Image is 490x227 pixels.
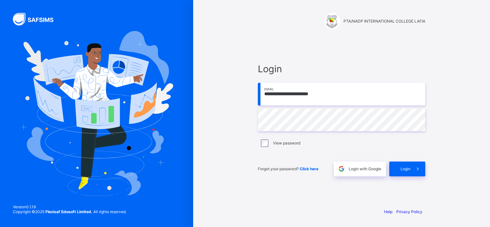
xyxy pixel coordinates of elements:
[338,165,345,173] img: google.396cfc9801f0270233282035f929180a.svg
[13,209,127,214] span: Copyright © 2025 All rights reserved.
[45,209,92,214] strong: Flexisaf Edusoft Limited.
[396,209,422,214] a: Privacy Policy
[384,209,392,214] a: Help
[273,141,300,145] label: View password
[258,63,425,74] span: Login
[13,13,61,25] img: SAFSIMS Logo
[13,204,127,209] span: Version 0.1.19
[344,19,425,24] span: PTA/NADP INTERNATIONAL COLLEGE LAFIA
[300,166,318,171] a: Click here
[400,166,410,171] span: Login
[258,166,318,171] span: Forgot your password?
[20,31,173,196] img: Hero Image
[349,166,381,171] span: Login with Google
